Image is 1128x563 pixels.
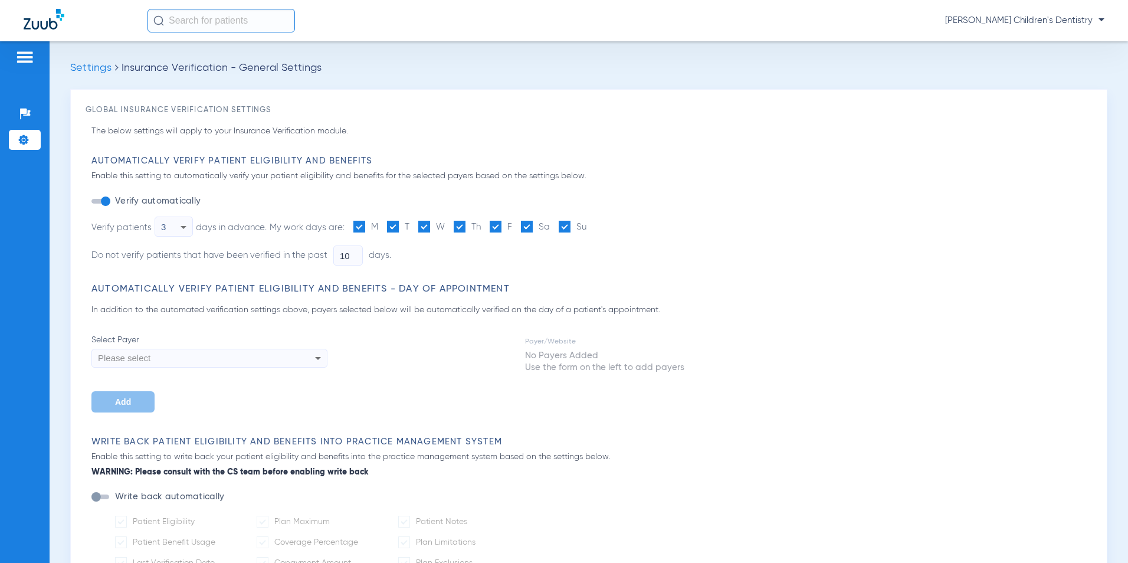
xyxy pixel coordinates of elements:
span: Settings [70,63,112,73]
div: Verify patients days in advance. [91,217,267,237]
td: No Payers Added Use the form on the left to add payers [524,349,685,374]
label: T [387,221,409,234]
label: Verify automatically [113,195,201,207]
span: Plan Limitations [416,538,476,546]
label: Th [454,221,481,234]
h3: Automatically Verify Patient Eligibility and Benefits - Day of Appointment [91,283,1092,295]
img: hamburger-icon [15,50,34,64]
h3: Automatically Verify Patient Eligibility and Benefits [91,155,1092,167]
h3: Write Back Patient Eligibility and Benefits Into Practice Management System [91,436,1092,448]
label: Write back automatically [113,491,224,503]
li: Do not verify patients that have been verified in the past days. [91,246,583,266]
span: [PERSON_NAME] Children's Dentistry [945,15,1104,27]
img: Search Icon [153,15,164,26]
p: The below settings will apply to your Insurance Verification module. [91,125,1092,138]
input: Search for patients [147,9,295,32]
span: 3 [161,222,166,232]
span: Insurance Verification - General Settings [122,63,322,73]
span: Coverage Percentage [274,538,358,546]
p: Enable this setting to automatically verify your patient eligibility and benefits for the selecte... [91,170,1092,182]
label: W [418,221,445,234]
span: Patient Benefit Usage [133,538,215,546]
span: Patient Eligibility [133,518,195,526]
span: Please select [98,353,150,363]
td: Payer/Website [524,335,685,348]
p: In addition to the automated verification settings above, payers selected below will be automatic... [91,304,1092,316]
span: Select Payer [91,334,327,346]
span: Patient Notes [416,518,467,526]
label: Su [559,221,586,234]
p: Enable this setting to write back your patient eligibility and benefits into the practice managem... [91,451,1092,479]
label: Sa [521,221,550,234]
span: Add [115,397,131,407]
b: WARNING: Please consult with the CS team before enabling write back [91,466,1092,479]
span: My work days are: [270,223,345,232]
h3: Global Insurance Verification Settings [86,104,1092,116]
img: Zuub Logo [24,9,64,30]
span: Plan Maximum [274,518,330,526]
label: M [353,221,378,234]
button: Add [91,391,155,413]
label: F [490,221,512,234]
